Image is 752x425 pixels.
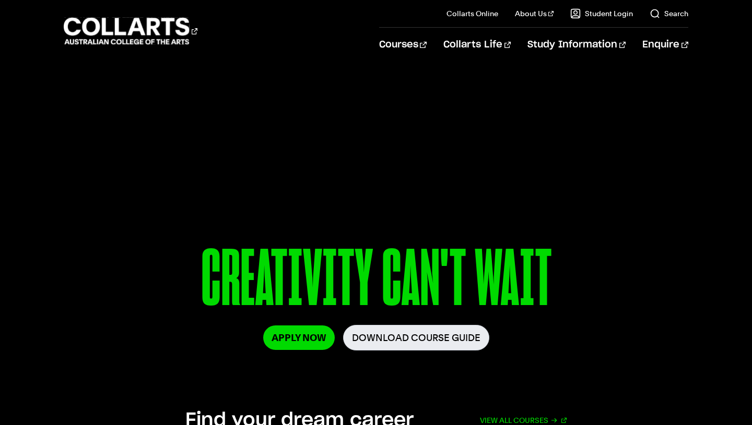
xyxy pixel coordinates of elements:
a: Search [650,8,688,19]
a: Enquire [642,28,688,62]
a: Apply Now [263,325,335,350]
a: Download Course Guide [343,325,489,350]
a: Courses [379,28,427,62]
div: Go to homepage [64,16,197,46]
a: Student Login [570,8,633,19]
a: Collarts Online [446,8,498,19]
a: Study Information [527,28,626,62]
a: Collarts Life [443,28,511,62]
a: About Us [515,8,554,19]
p: CREATIVITY CAN'T WAIT [64,239,688,325]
